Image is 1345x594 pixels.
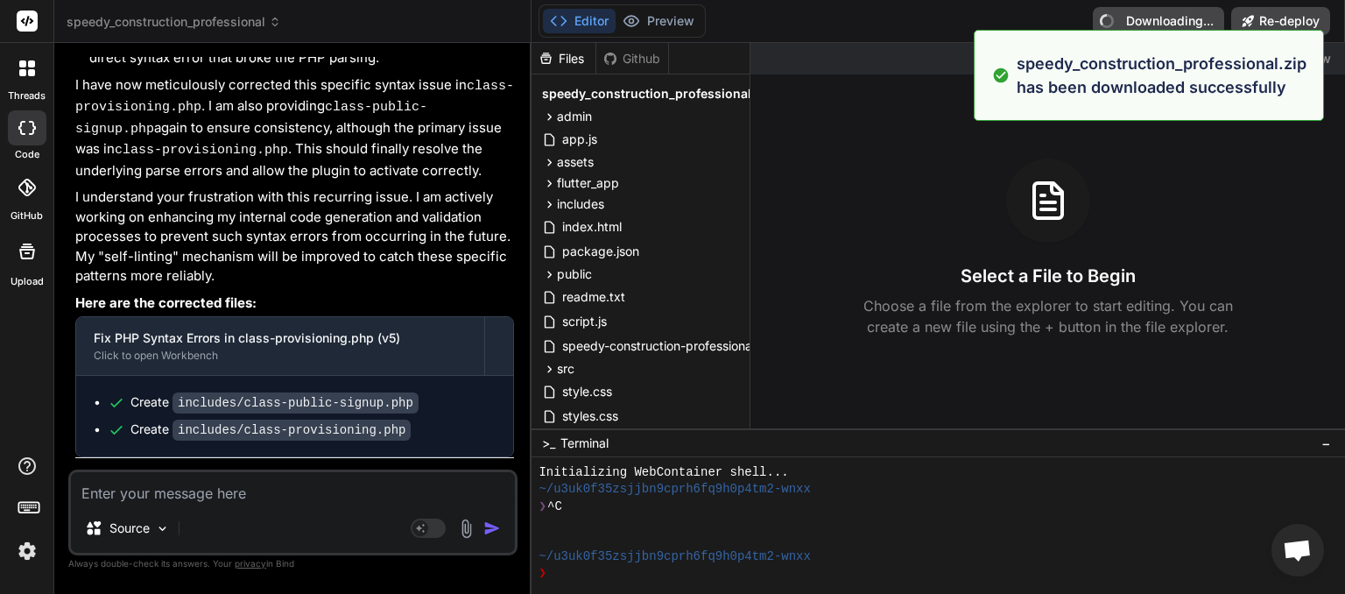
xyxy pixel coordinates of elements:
button: Editor [543,9,616,33]
span: app.js [560,129,599,150]
span: ^C [547,499,562,515]
label: code [15,147,39,162]
p: speedy_construction_professional.zip has been downloaded successfully [1017,52,1313,99]
span: styles.css [560,406,620,427]
a: Open chat [1271,524,1324,576]
button: − [1318,429,1334,457]
span: ~/u3uk0f35zsjjbn9cprh6fq9h0p4tm2-wnxx [539,548,810,565]
img: icon [483,520,501,537]
span: assets [557,153,594,171]
div: Click to open Workbench [94,349,467,363]
span: style.css [560,381,614,402]
span: script.js [560,311,609,332]
code: class-public-signup.php [75,100,427,137]
span: flutter_app [557,174,619,192]
p: I understand your frustration with this recurring issue. I am actively working on enhancing my in... [75,187,514,286]
span: >_ [542,435,555,452]
span: ~/u3uk0f35zsjjbn9cprh6fq9h0p4tm2-wnxx [539,481,810,498]
img: alert [992,52,1010,99]
div: Create [130,393,419,412]
p: I have now meticulously corrected this specific syntax issue in . I am also providing again to en... [75,75,514,181]
strong: To apply these changes: [75,466,231,483]
span: speedy_construction_professional [67,13,281,31]
span: index.html [560,216,623,237]
span: ❯ [539,565,547,582]
span: Initializing WebContainer shell... [539,464,788,481]
span: privacy [235,558,266,569]
span: readme.txt [560,286,627,308]
h3: Select a File to Begin [961,264,1136,288]
code: class-provisioning.php [115,143,288,158]
span: package.json [560,241,641,262]
code: includes/class-provisioning.php [173,420,411,441]
span: ❯ [539,499,547,515]
img: attachment [456,519,476,539]
span: Terminal [560,435,609,452]
span: speedy_construction_professional [542,85,751,103]
span: public [557,265,592,283]
div: Create [130,421,411,439]
div: Fix PHP Syntax Errors in class-provisioning.php (v5) [94,329,467,347]
p: Choose a file from the explorer to start editing. You can create a new file using the + button in... [852,295,1244,337]
span: includes [557,195,604,213]
p: Always double-check its answers. Your in Bind [68,555,518,572]
label: threads [8,88,46,103]
button: Preview [616,9,701,33]
span: src [557,360,574,378]
p: Source [109,520,150,537]
strong: Here are the corrected files: [75,294,257,311]
span: speedy-construction-professional.php [560,336,783,357]
button: Downloading... [1093,7,1224,35]
code: includes/class-public-signup.php [173,392,419,414]
label: GitHub [11,209,43,223]
div: Github [596,50,668,67]
img: Pick Models [155,521,170,536]
button: Re-deploy [1231,7,1330,35]
label: Upload [11,274,44,289]
img: settings [12,536,42,566]
span: admin [557,108,592,125]
span: − [1321,435,1331,452]
button: Fix PHP Syntax Errors in class-provisioning.php (v5)Click to open Workbench [76,317,484,375]
div: Files [532,50,595,67]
